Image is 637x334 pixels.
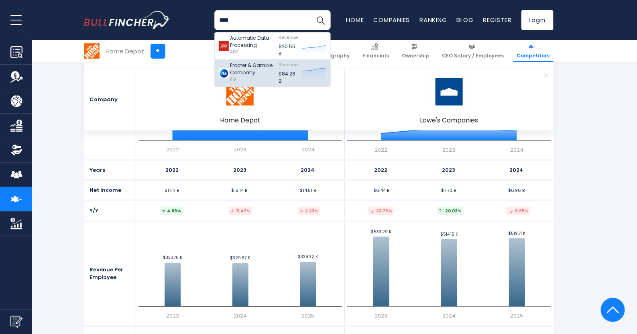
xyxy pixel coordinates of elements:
[84,201,136,221] div: Y/Y
[368,207,394,215] div: 23.75%
[507,188,527,193] li: $6.96 B
[229,207,252,215] div: 11.47%
[374,16,410,24] a: Companies
[106,47,144,56] div: Home Depot
[220,116,260,125] span: Home Depot
[234,312,247,320] text: 2024
[298,254,318,260] text: $339.32 K
[402,53,429,59] span: Ownership
[442,312,456,320] text: 2024
[84,222,136,326] div: Revenue Per Employee
[483,16,512,24] a: Register
[166,146,179,154] text: 2022
[510,146,523,154] text: 2024
[371,229,392,235] text: $533.29 K
[517,53,550,59] span: Competitors
[151,44,165,59] a: +
[230,35,275,49] p: Automatic Data Processing
[437,207,464,215] div: 20.02%
[363,53,389,59] span: Financials
[279,70,298,85] p: $84.28 B
[301,146,315,154] text: 2024
[359,40,393,62] a: Financials
[301,312,314,320] text: 2025
[84,68,136,130] div: Company
[507,167,526,173] li: 2024
[511,312,523,320] text: 2025
[163,188,181,193] li: $17.11 B
[215,33,330,60] a: Automatic Data Processing ADP Revenue $20.56 B
[440,188,458,193] li: $7.73 B
[539,68,554,82] a: Remove
[372,167,390,173] li: 2022
[311,10,331,30] button: Search
[231,167,249,173] li: 2023
[230,255,250,261] text: $329.67 K
[295,53,350,59] span: Product / Geography
[10,144,22,156] img: Ownership
[442,53,504,59] span: CEO Salary / Employees
[163,255,182,261] text: $333.76 K
[298,188,318,193] li: $14.81 B
[521,10,554,30] a: Login
[513,40,554,62] a: Competitors
[436,78,463,106] img: LOW logo
[163,167,181,173] li: 2022
[457,16,474,24] a: Blog
[234,146,246,154] text: 2023
[440,231,458,237] text: $514.15 K
[420,16,447,24] a: Ranking
[279,34,298,41] span: Revenue
[84,11,170,29] a: Go to homepage
[84,181,136,200] div: Net Income
[298,167,317,173] li: 2024
[220,74,260,125] a: HD logo Home Depot
[230,49,238,55] span: ADP
[346,16,364,24] a: Home
[399,40,433,62] a: Ownership
[420,74,478,125] a: LOW logo Lowe's Companies
[298,207,320,215] div: 2.23%
[440,167,458,173] li: 2023
[375,146,388,154] text: 2022
[166,312,179,320] text: 2023
[375,312,388,320] text: 2023
[371,188,391,193] li: $6.44 B
[439,40,508,62] a: CEO Salary / Employees
[420,116,478,125] span: Lowe's Companies
[279,43,298,57] p: $20.56 B
[443,146,456,154] text: 2023
[226,78,254,106] img: HD logo
[507,207,530,215] div: 9.95%
[230,62,275,76] p: Procter & Gamble Company
[509,230,526,236] text: $519.71 K
[215,60,330,87] a: Procter & Gamble Company PG Revenue $84.28 B
[161,207,183,215] div: 4.09%
[229,188,249,193] li: $15.14 B
[84,11,170,29] img: bullfincher logo
[230,76,236,82] span: PG
[279,61,298,68] span: Revenue
[84,43,100,59] img: HD logo
[84,161,136,179] div: Years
